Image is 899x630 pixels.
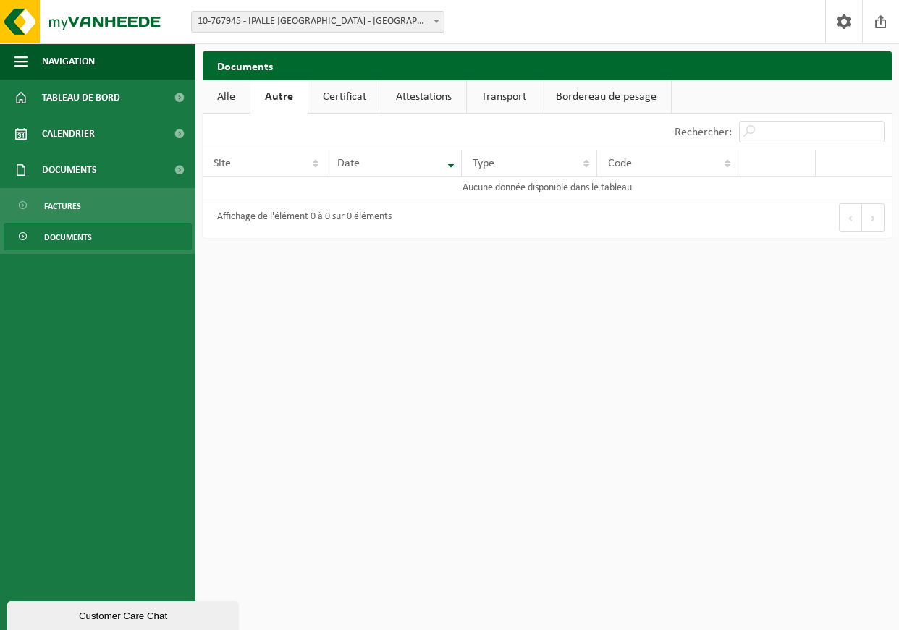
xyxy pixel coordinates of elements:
[203,177,892,197] td: Aucune donnée disponible dans le tableau
[608,158,632,169] span: Code
[42,80,120,116] span: Tableau de bord
[4,192,192,219] a: Factures
[337,158,360,169] span: Date
[541,80,671,114] a: Bordereau de pesage
[42,116,95,152] span: Calendrier
[473,158,494,169] span: Type
[214,158,231,169] span: Site
[4,223,192,250] a: Documents
[203,51,892,80] h2: Documents
[42,43,95,80] span: Navigation
[191,11,444,33] span: 10-767945 - IPALLE FRASNES - FRASNES-LEZ-BUISSENAL
[862,203,885,232] button: Next
[839,203,862,232] button: Previous
[210,205,392,231] div: Affichage de l'élément 0 à 0 sur 0 éléments
[7,598,242,630] iframe: chat widget
[192,12,444,32] span: 10-767945 - IPALLE FRASNES - FRASNES-LEZ-BUISSENAL
[42,152,97,188] span: Documents
[467,80,541,114] a: Transport
[203,80,250,114] a: Alle
[308,80,381,114] a: Certificat
[44,192,81,220] span: Factures
[44,224,92,251] span: Documents
[381,80,466,114] a: Attestations
[250,80,308,114] a: Autre
[675,127,732,138] label: Rechercher:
